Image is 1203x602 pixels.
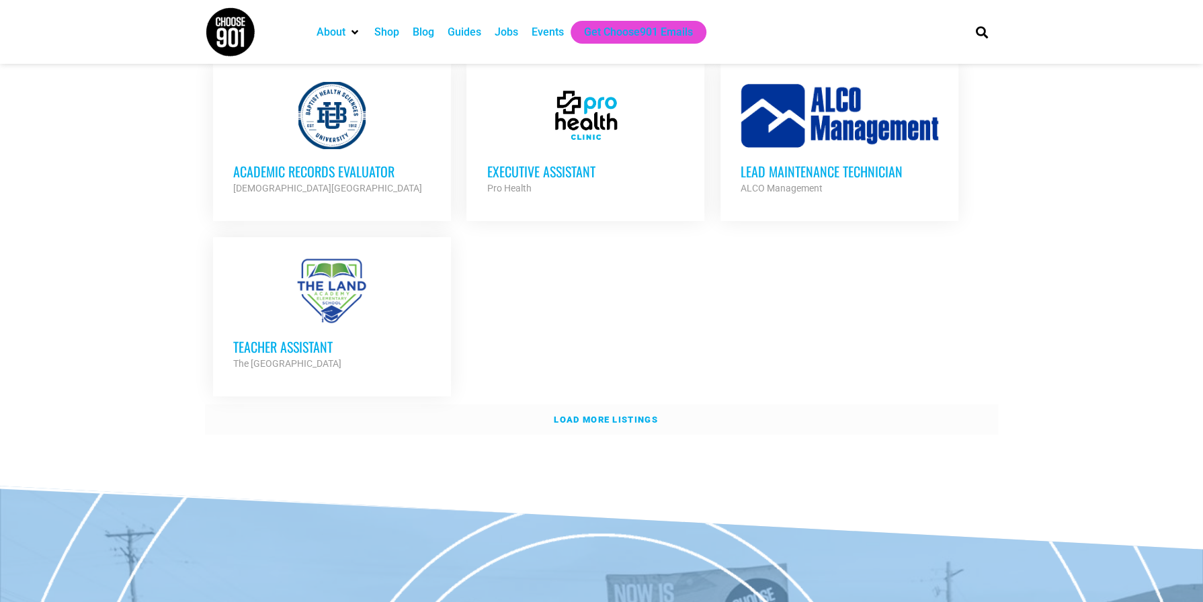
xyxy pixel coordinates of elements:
a: Shop [374,24,399,40]
strong: The [GEOGRAPHIC_DATA] [233,358,341,369]
a: Academic Records Evaluator [DEMOGRAPHIC_DATA][GEOGRAPHIC_DATA] [213,62,451,216]
h3: Lead Maintenance Technician [741,163,938,180]
strong: [DEMOGRAPHIC_DATA][GEOGRAPHIC_DATA] [233,183,422,193]
h3: Academic Records Evaluator [233,163,431,180]
a: Executive Assistant Pro Health [466,62,704,216]
h3: Executive Assistant [487,163,684,180]
a: About [317,24,345,40]
strong: Pro Health [487,183,531,193]
a: Guides [448,24,481,40]
nav: Main nav [310,21,952,44]
a: Blog [413,24,434,40]
a: Lead Maintenance Technician ALCO Management [720,62,958,216]
h3: Teacher Assistant [233,338,431,355]
strong: ALCO Management [741,183,823,193]
a: Get Choose901 Emails [584,24,693,40]
a: Load more listings [205,404,998,435]
a: Teacher Assistant The [GEOGRAPHIC_DATA] [213,237,451,392]
a: Events [532,24,564,40]
div: Search [970,21,993,43]
div: About [310,21,368,44]
strong: Load more listings [554,415,657,425]
a: Jobs [495,24,518,40]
